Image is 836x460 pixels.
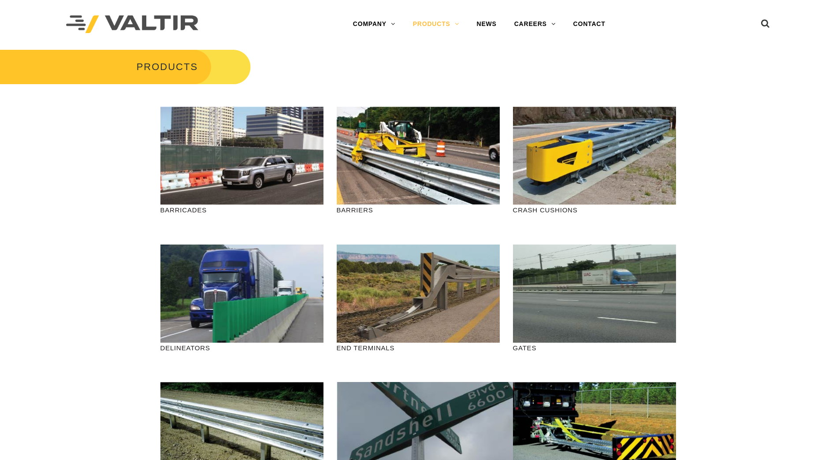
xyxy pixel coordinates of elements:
[337,205,500,215] p: BARRIERS
[160,205,323,215] p: BARRICADES
[344,15,404,33] a: COMPANY
[513,343,676,353] p: GATES
[468,15,505,33] a: NEWS
[337,343,500,353] p: END TERMINALS
[505,15,565,33] a: CAREERS
[160,343,323,353] p: DELINEATORS
[66,15,198,33] img: Valtir
[404,15,468,33] a: PRODUCTS
[565,15,614,33] a: CONTACT
[513,205,676,215] p: CRASH CUSHIONS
